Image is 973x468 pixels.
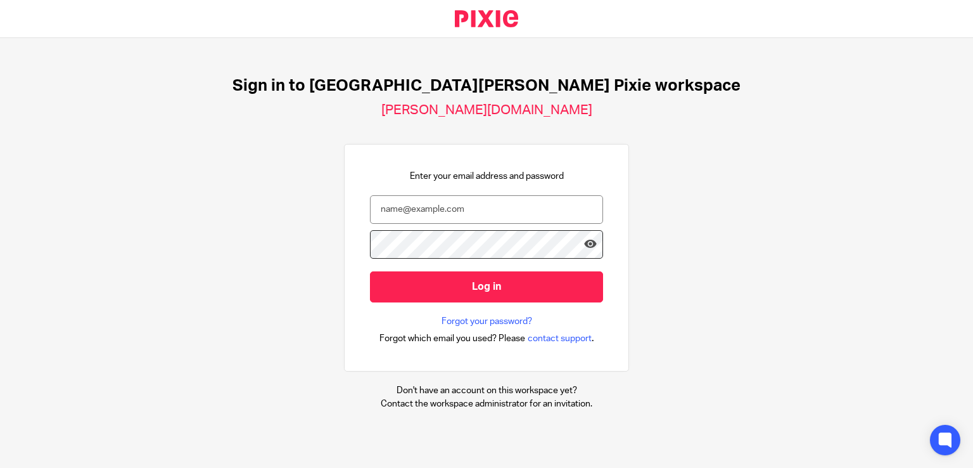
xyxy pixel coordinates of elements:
p: Contact the workspace administrator for an invitation. [381,398,592,410]
span: contact support [528,332,592,345]
div: . [379,331,594,346]
input: Log in [370,271,603,302]
span: Forgot which email you used? Please [379,332,525,345]
input: name@example.com [370,195,603,224]
h1: Sign in to [GEOGRAPHIC_DATA][PERSON_NAME] Pixie workspace [232,76,741,96]
h2: [PERSON_NAME][DOMAIN_NAME] [381,102,592,119]
p: Enter your email address and password [410,170,564,183]
p: Don't have an account on this workspace yet? [381,384,592,397]
a: Forgot your password? [442,315,532,328]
